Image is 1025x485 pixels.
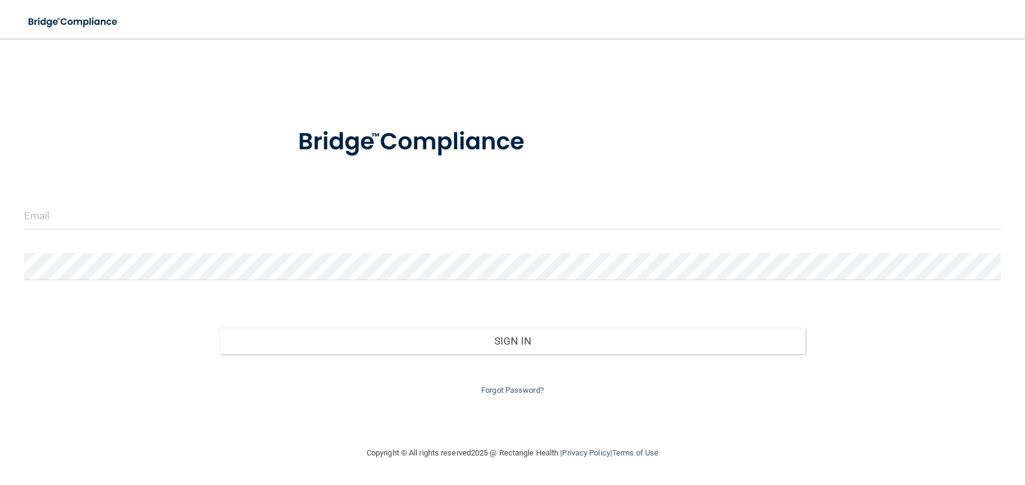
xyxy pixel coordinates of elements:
[481,386,544,395] a: Forgot Password?
[292,434,733,472] div: Copyright © All rights reserved 2025 @ Rectangle Health | |
[219,328,806,354] button: Sign In
[562,448,610,457] a: Privacy Policy
[612,448,658,457] a: Terms of Use
[273,111,554,174] img: bridge_compliance_login_screen.278c3ca4.svg
[18,10,129,34] img: bridge_compliance_login_screen.278c3ca4.svg
[24,202,1001,230] input: Email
